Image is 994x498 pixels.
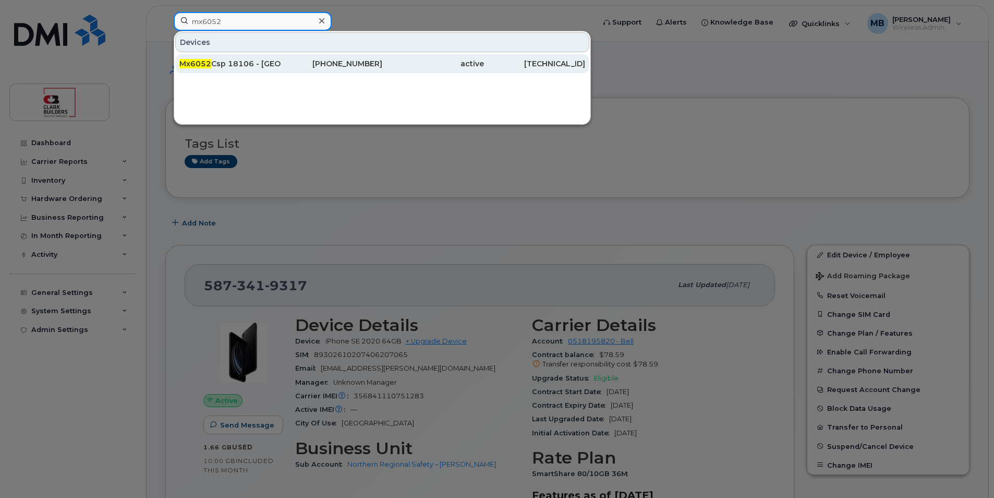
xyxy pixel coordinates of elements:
span: Mx6052 [179,59,211,68]
iframe: Messenger Launcher [949,453,986,490]
div: [PHONE_NUMBER] [281,58,383,69]
div: Devices [175,32,589,52]
div: [TECHNICAL_ID] [484,58,586,69]
div: Csp 18106 - [GEOGRAPHIC_DATA] [179,58,281,69]
a: Mx6052Csp 18106 - [GEOGRAPHIC_DATA][PHONE_NUMBER]active[TECHNICAL_ID] [175,54,589,73]
div: active [382,58,484,69]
